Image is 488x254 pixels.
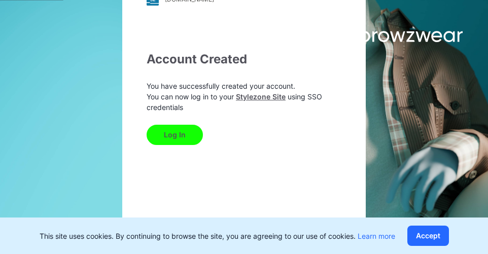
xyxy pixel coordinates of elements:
[236,92,286,101] a: Stylezone Site
[147,50,341,68] div: Account Created
[358,232,395,240] a: Learn more
[147,125,203,145] button: Log In
[40,231,395,241] p: This site uses cookies. By continuing to browse the site, you are agreeing to our use of cookies.
[336,25,463,44] img: browzwear-logo.e42bd6dac1945053ebaf764b6aa21510.svg
[147,91,341,113] p: You can now log in to your using SSO credentials
[407,226,449,246] button: Accept
[147,81,341,91] p: You have successfully created your account.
